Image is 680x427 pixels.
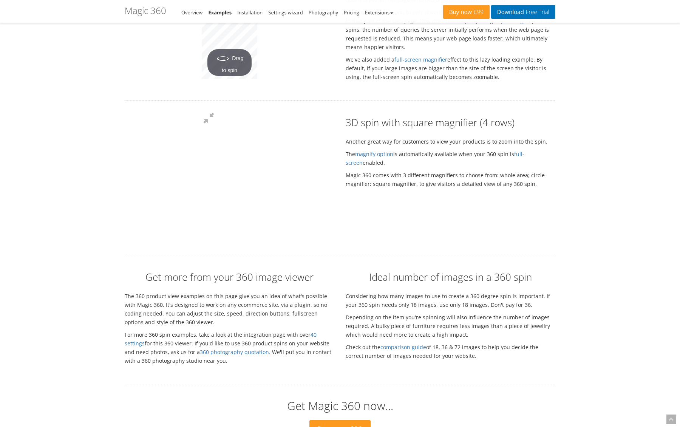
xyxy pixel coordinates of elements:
a: Photography [309,9,338,16]
a: full-screen [346,150,524,166]
p: For more 360 spin examples, take a look at the integration page with over for this 360 viewer. If... [125,330,334,365]
a: magnify option [355,150,393,158]
a: 360 photography quotation [200,348,269,356]
h2: 3D spin with square magnifier (4 rows) [346,116,555,129]
a: Installation [237,9,263,16]
h2: Get Magic 360 now... [125,399,555,412]
a: full-screen magnifier [394,56,447,63]
a: 40 settings [125,331,317,347]
p: allows you to only download the 360 spin images when the user gets to that part of the web page. ... [346,8,555,51]
h1: Magic 360 [125,6,166,15]
a: Settings wizard [268,9,303,16]
a: Overview [181,9,202,16]
a: Extensions [365,9,393,16]
p: Another great way for customers to view your products is to zoom into the spin. [346,137,555,146]
span: £99 [472,9,484,15]
a: Examples [208,9,232,16]
a: DownloadFree Trial [491,5,555,19]
a: Buy now£99 [443,5,490,19]
p: Magic 360 comes with 3 different magnifiers to choose from: whole area; circle magnifier; square ... [346,171,555,188]
a: comparison guide [380,343,426,351]
p: Considering how many images to use to create a 360 degree spin is important. If your 360 spin nee... [346,292,555,309]
p: Depending on the item you're spinning will also influence the number of images required. A bulky ... [346,313,555,339]
span: Free Trial [524,9,549,15]
p: Check out the of 18, 36 & 72 images to help you decide the correct number of images needed for yo... [346,343,555,360]
p: The is automatically available when your 360 spin is enabled. [346,150,555,167]
p: The 360 product view examples on this page give you an idea of what's possible with Magic 360. It... [125,292,334,326]
a: Pricing [344,9,359,16]
h2: Ideal number of images in a 360 spin [346,270,555,284]
h2: Get more from your 360 image viewer [125,270,334,284]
